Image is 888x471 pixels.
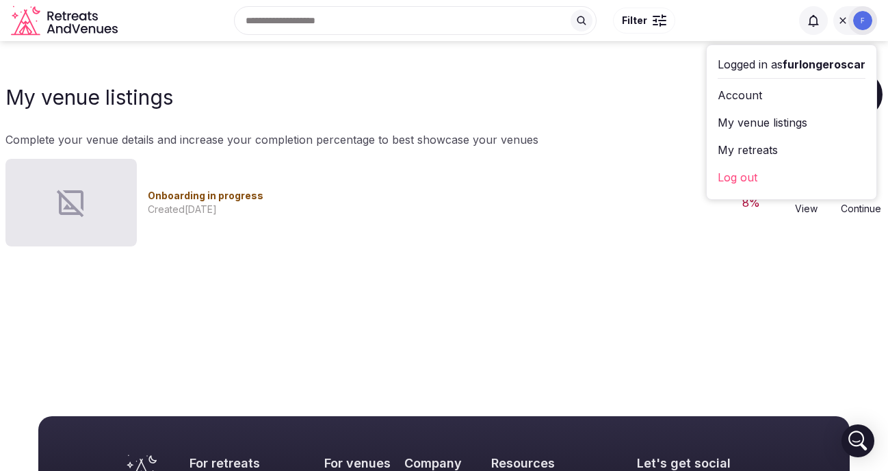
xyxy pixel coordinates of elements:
[839,190,883,216] a: Continue
[5,85,173,110] h1: My venue listings
[718,112,865,133] a: My venue listings
[11,5,120,36] a: Visit the homepage
[11,5,120,36] svg: Retreats and Venues company logo
[841,424,874,457] div: Open Intercom Messenger
[853,11,872,30] img: furlongeroscar
[729,194,773,211] div: 8 %
[784,190,828,216] a: View
[613,8,675,34] button: Filter
[783,58,865,71] span: furlongeroscar
[718,139,865,161] a: My retreats
[5,131,883,148] p: Complete your venue details and increase your completion percentage to best showcase your venues
[718,166,865,188] a: Log out
[718,56,865,73] div: Logged in as
[148,203,718,216] div: Created [DATE]
[622,14,647,27] span: Filter
[718,84,865,106] a: Account
[148,190,263,201] span: Onboarding in progress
